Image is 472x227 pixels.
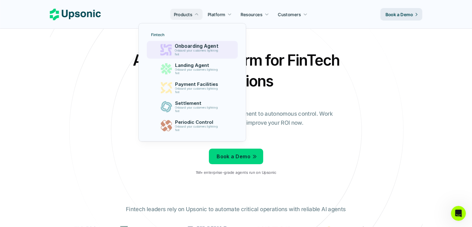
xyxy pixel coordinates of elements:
p: Customers [278,11,301,18]
p: Onboarding Agent [175,44,221,49]
a: Book a Demo [380,8,422,21]
p: Settlement [175,100,221,106]
p: Products [174,11,192,18]
p: Fintech [151,33,164,37]
a: Onboarding AgentOnboard your customers lightning fast [147,41,238,59]
p: Onboard your customers lightning fast [175,106,220,113]
p: Periodic Control [175,119,221,125]
iframe: Intercom live chat [451,206,466,221]
h2: Agentic AI Platform for FinTech Operations [128,50,345,91]
a: SettlementOnboard your customers lightning fast [147,98,237,115]
p: Payment Facilities [175,81,221,87]
p: From onboarding to compliance to settlement to autonomous control. Work with %82 more efficiency ... [135,109,337,127]
a: Book a Demo [209,149,263,164]
a: Landing AgentOnboard your customers lightning fast [147,60,237,77]
p: 1M+ enterprise-grade agents run on Upsonic [196,170,276,175]
p: Landing Agent [175,63,221,68]
p: Onboard your customers lightning fast [175,87,220,94]
p: Platform [208,11,225,18]
a: Products [170,9,202,20]
p: Onboard your customers lightning fast [175,49,221,56]
a: Periodic ControlOnboard your customers lightning fast [147,117,237,134]
p: Fintech leaders rely on Upsonic to automate critical operations with reliable AI agents [126,205,346,214]
p: Resources [241,11,263,18]
p: Onboard your customers lightning fast [175,68,220,75]
a: Payment FacilitiesOnboard your customers lightning fast [147,79,237,96]
p: Book a Demo [385,11,413,18]
p: Book a Demo [217,152,250,161]
p: Onboard your customers lightning fast [175,125,220,132]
